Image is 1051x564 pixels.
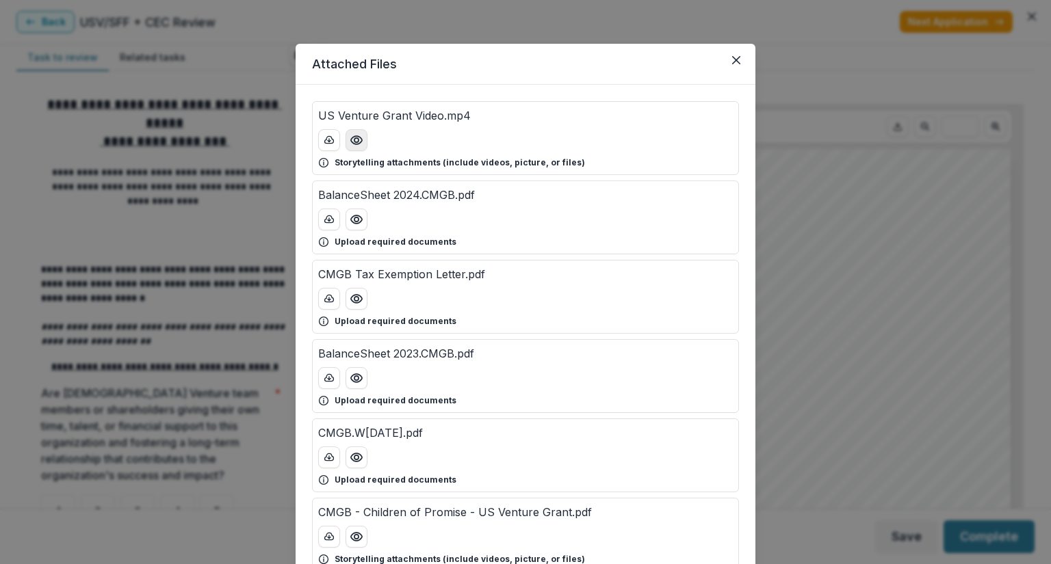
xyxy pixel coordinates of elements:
button: Preview CMGB - Children of Promise - US Venture Grant.pdf [346,526,367,548]
header: Attached Files [296,44,755,85]
p: CMGB.W[DATE].pdf [318,425,423,441]
p: BalanceSheet 2023.CMGB.pdf [318,345,474,362]
p: Storytelling attachments (include videos, picture, or files) [335,157,585,169]
p: Upload required documents [335,236,456,248]
p: Upload required documents [335,394,456,407]
p: BalanceSheet 2024.CMGB.pdf [318,187,475,203]
button: download-button [318,367,340,389]
p: CMGB - Children of Promise - US Venture Grant.pdf [318,504,592,520]
button: Preview CMGB.W9.June2025.pdf [346,446,367,468]
button: download-button [318,526,340,548]
button: Close [725,49,747,71]
p: Upload required documents [335,315,456,327]
button: download-button [318,209,340,230]
button: Preview BalanceSheet 2023.CMGB.pdf [346,367,367,389]
p: US Venture Grant Video.mp4 [318,107,471,124]
p: Upload required documents [335,474,456,486]
button: download-button [318,446,340,468]
button: download-button [318,288,340,310]
button: Preview US Venture Grant Video.mp4 [346,129,367,151]
button: download-button [318,129,340,151]
p: CMGB Tax Exemption Letter.pdf [318,266,485,282]
button: Preview CMGB Tax Exemption Letter.pdf [346,288,367,310]
button: Preview BalanceSheet 2024.CMGB.pdf [346,209,367,230]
